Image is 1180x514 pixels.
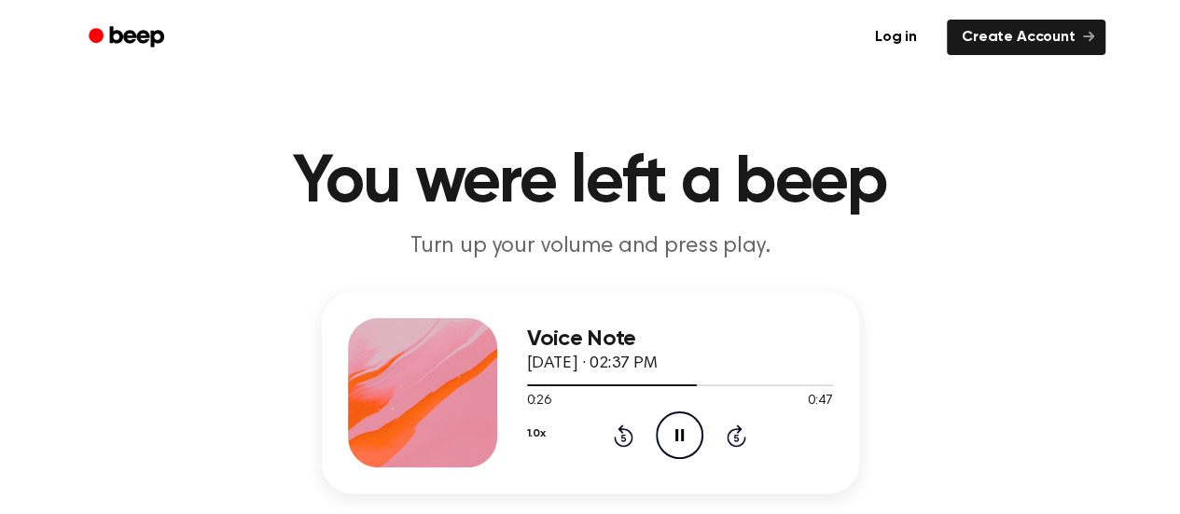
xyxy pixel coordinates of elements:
a: Beep [76,20,181,56]
h1: You were left a beep [113,149,1068,216]
h3: Voice Note [527,326,833,352]
p: Turn up your volume and press play. [232,231,949,262]
button: 1.0x [527,418,546,450]
span: [DATE] · 02:37 PM [527,355,658,372]
a: Create Account [947,20,1105,55]
span: 0:47 [808,392,832,411]
span: 0:26 [527,392,551,411]
a: Log in [856,16,936,59]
